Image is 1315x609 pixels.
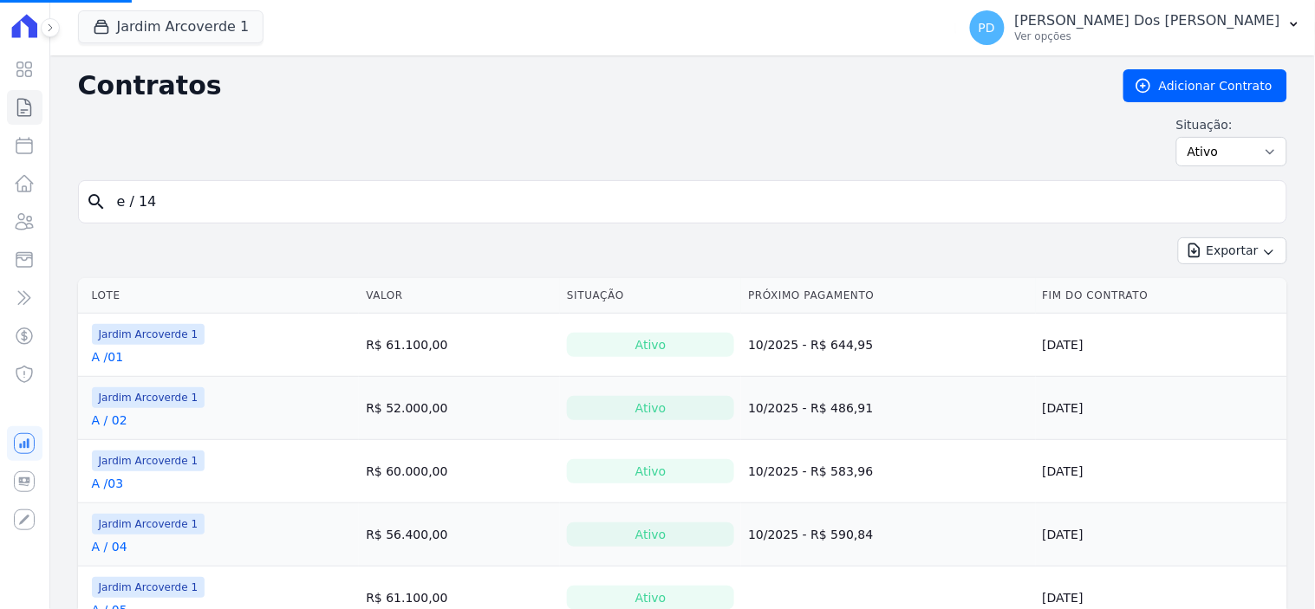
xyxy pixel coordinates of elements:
span: Jardim Arcoverde 1 [92,514,205,534]
th: Valor [359,278,560,314]
div: Ativo [567,396,734,420]
div: Ativo [567,459,734,483]
a: 10/2025 - R$ 486,91 [748,401,873,415]
span: Jardim Arcoverde 1 [92,450,205,471]
h2: Contratos [78,70,1096,101]
td: R$ 61.100,00 [359,314,560,377]
td: R$ 56.400,00 [359,503,560,567]
button: PD [PERSON_NAME] Dos [PERSON_NAME] Ver opções [956,3,1315,52]
p: [PERSON_NAME] Dos [PERSON_NAME] [1015,12,1280,29]
th: Próximo Pagamento [741,278,1035,314]
td: [DATE] [1036,377,1287,440]
span: Jardim Arcoverde 1 [92,324,205,345]
span: Jardim Arcoverde 1 [92,577,205,598]
i: search [86,191,107,212]
input: Buscar por nome do lote [107,185,1279,219]
button: Jardim Arcoverde 1 [78,10,264,43]
div: Ativo [567,522,734,547]
a: 10/2025 - R$ 644,95 [748,338,873,352]
a: A /01 [92,348,124,366]
label: Situação: [1176,116,1287,133]
td: [DATE] [1036,440,1287,503]
a: A /03 [92,475,124,492]
button: Exportar [1178,237,1287,264]
th: Situação [560,278,741,314]
a: A / 02 [92,411,127,429]
p: Ver opções [1015,29,1280,43]
td: [DATE] [1036,503,1287,567]
td: R$ 60.000,00 [359,440,560,503]
a: 10/2025 - R$ 583,96 [748,464,873,478]
th: Fim do Contrato [1036,278,1287,314]
td: [DATE] [1036,314,1287,377]
a: A / 04 [92,538,127,555]
span: PD [979,22,995,34]
div: Ativo [567,333,734,357]
th: Lote [78,278,360,314]
td: R$ 52.000,00 [359,377,560,440]
a: Adicionar Contrato [1123,69,1287,102]
a: 10/2025 - R$ 590,84 [748,528,873,541]
span: Jardim Arcoverde 1 [92,387,205,408]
